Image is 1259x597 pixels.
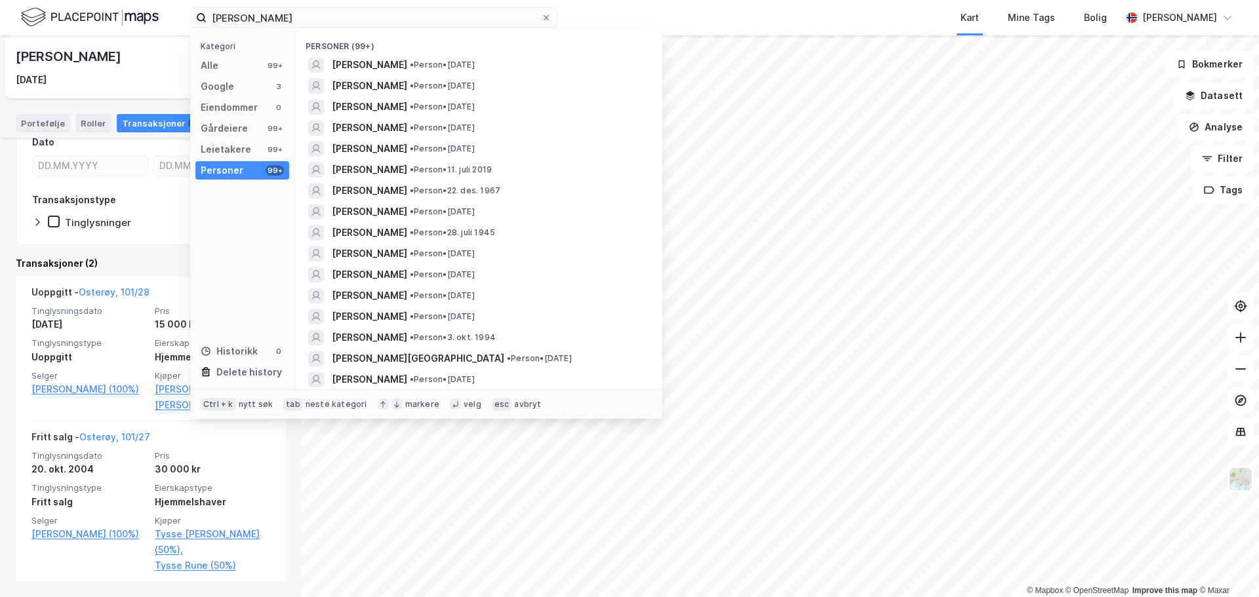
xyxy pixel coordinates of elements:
div: Alle [201,58,218,73]
span: Person • [DATE] [410,123,475,133]
span: Kjøper [155,515,270,526]
span: [PERSON_NAME][GEOGRAPHIC_DATA] [332,351,504,366]
span: • [410,311,414,321]
span: Tinglysningstype [31,337,147,349]
span: • [410,81,414,90]
span: Selger [31,515,147,526]
div: 99+ [266,60,284,71]
div: markere [405,399,439,410]
div: 30 000 kr [155,461,270,477]
a: Improve this map [1132,586,1197,595]
div: Hjemmelshaver [155,494,270,510]
div: [PERSON_NAME] [16,46,123,67]
div: 15 000 kr [155,317,270,332]
span: Person • 3. okt. 1994 [410,332,496,343]
div: [DATE] [16,72,47,88]
div: Ctrl + k [201,398,236,411]
div: Personer (99+) [295,31,662,54]
div: Roller [75,114,111,132]
div: 99+ [266,144,284,155]
div: 99+ [266,165,284,176]
span: • [410,185,414,195]
input: DD.MM.YYYY [33,156,148,176]
div: Gårdeiere [201,121,248,136]
span: • [410,206,414,216]
span: Person • [DATE] [410,81,475,91]
div: Tinglysninger [65,216,131,229]
span: Person • [DATE] [410,311,475,322]
span: [PERSON_NAME] [332,267,407,282]
div: [PERSON_NAME] [1142,10,1217,26]
a: Mapbox [1027,586,1063,595]
span: [PERSON_NAME] [332,162,407,178]
span: Person • 22. des. 1967 [410,185,500,196]
span: Tinglysningsdato [31,305,147,317]
input: DD.MM.YYYY [154,156,269,176]
span: Person • [DATE] [410,290,475,301]
div: avbryt [514,399,541,410]
div: Mine Tags [1008,10,1055,26]
div: 0 [273,102,284,113]
div: [DATE] [31,317,147,332]
span: Person • [DATE] [410,60,475,70]
span: • [410,144,414,153]
div: Leietakere [201,142,251,157]
div: esc [492,398,512,411]
a: [PERSON_NAME] (100%) [31,381,147,397]
span: [PERSON_NAME] [332,330,407,345]
div: 0 [273,346,284,356]
span: [PERSON_NAME] [332,309,407,324]
span: [PERSON_NAME] [332,78,407,94]
div: tab [283,398,303,411]
span: Pris [155,450,270,461]
span: • [507,353,511,363]
div: Google [201,79,234,94]
span: Person • [DATE] [410,248,475,259]
div: Hjemmelshaver [155,349,270,365]
div: Transaksjoner [117,114,207,132]
span: • [410,102,414,111]
span: • [410,332,414,342]
span: • [410,164,414,174]
a: [PERSON_NAME] (100%) [31,526,147,542]
span: Person • [DATE] [410,269,475,280]
span: Tinglysningstype [31,482,147,493]
div: Delete history [216,364,282,380]
span: [PERSON_NAME] [332,141,407,157]
span: [PERSON_NAME] [332,57,407,73]
button: Filter [1191,145,1254,172]
span: • [410,374,414,384]
span: • [410,248,414,258]
span: [PERSON_NAME] [332,288,407,303]
span: [PERSON_NAME] [332,120,407,136]
span: Person • [DATE] [410,144,475,154]
span: • [410,227,414,237]
span: Pris [155,305,270,317]
div: 20. okt. 2004 [31,461,147,477]
div: Transaksjonstype [32,192,116,208]
div: Eiendommer [201,100,258,115]
button: Bokmerker [1165,51,1254,77]
a: Osterøy, 101/27 [79,431,150,442]
span: • [410,123,414,132]
a: Tysse [PERSON_NAME] (50%), [155,526,270,558]
iframe: Chat Widget [1193,534,1259,597]
span: [PERSON_NAME] [332,204,407,220]
span: [PERSON_NAME] [332,183,407,199]
a: Tysse Rune (50%) [155,558,270,573]
span: Person • 28. juli 1945 [410,227,495,238]
a: OpenStreetMap [1066,586,1129,595]
div: neste kategori [306,399,367,410]
div: 2 [188,117,201,130]
img: logo.f888ab2527a4732fd821a326f86c7f29.svg [21,6,159,29]
span: [PERSON_NAME] [332,99,407,115]
a: Osterøy, 101/28 [79,286,150,298]
div: 3 [273,81,284,92]
img: Z [1228,467,1253,491]
div: Personer [201,163,243,178]
button: Analyse [1178,114,1254,140]
span: • [410,60,414,69]
span: Kjøper [155,370,270,381]
div: 99+ [266,123,284,134]
div: Bolig [1084,10,1107,26]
